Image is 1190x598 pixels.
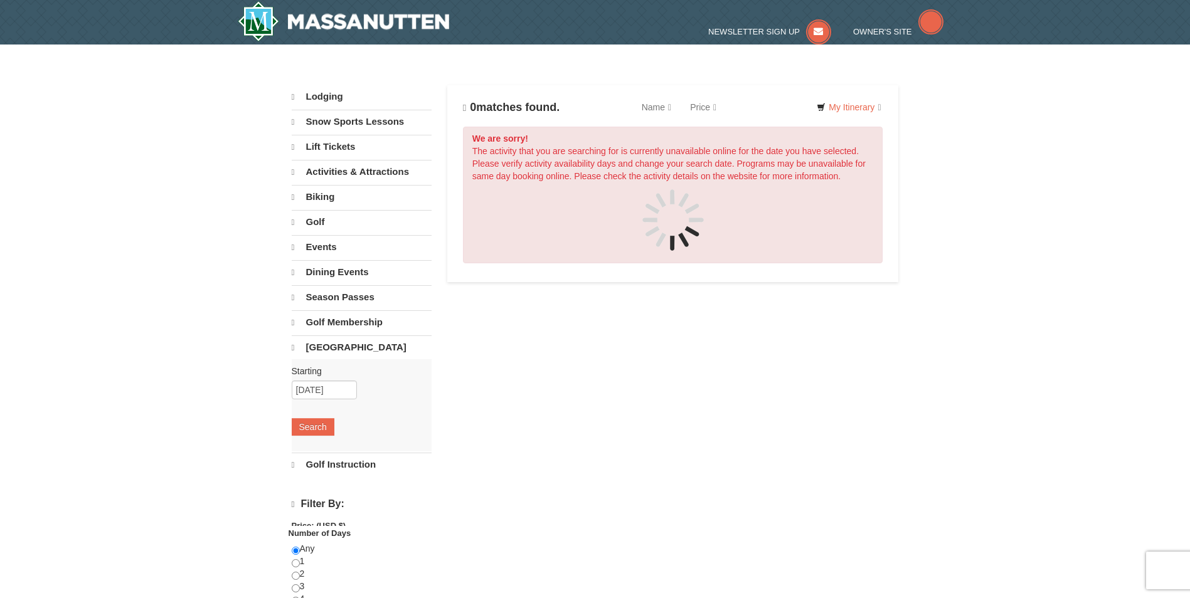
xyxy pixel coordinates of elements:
[708,27,800,36] span: Newsletter Sign Up
[292,521,346,530] strong: Price: (USD $)
[292,285,432,309] a: Season Passes
[463,127,883,263] div: The activity that you are searching for is currently unavailable online for the date you have sel...
[292,335,432,359] a: [GEOGRAPHIC_DATA]
[292,310,432,334] a: Golf Membership
[292,135,432,159] a: Lift Tickets
[853,27,912,36] span: Owner's Site
[681,95,726,120] a: Price
[292,453,432,476] a: Golf Instruction
[809,98,889,117] a: My Itinerary
[708,27,831,36] a: Newsletter Sign Up
[292,185,432,209] a: Biking
[292,210,432,234] a: Golf
[238,1,450,41] img: Massanutten Resort Logo
[292,418,334,436] button: Search
[472,134,528,144] strong: We are sorry!
[292,498,432,510] h4: Filter By:
[292,110,432,134] a: Snow Sports Lessons
[292,260,432,284] a: Dining Events
[292,160,432,184] a: Activities & Attractions
[642,189,704,251] img: spinner.gif
[632,95,681,120] a: Name
[292,235,432,259] a: Events
[853,27,943,36] a: Owner's Site
[292,365,422,377] label: Starting
[292,85,432,108] a: Lodging
[289,528,351,538] strong: Number of Days
[238,1,450,41] a: Massanutten Resort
